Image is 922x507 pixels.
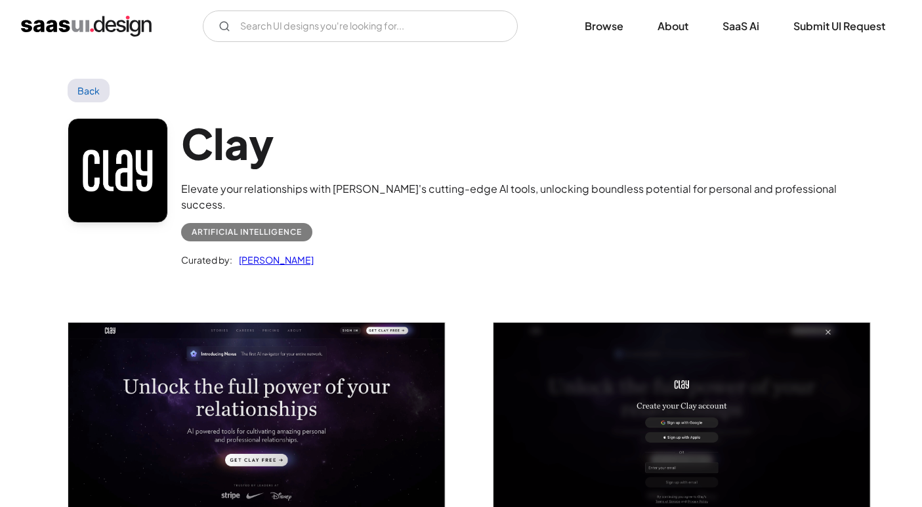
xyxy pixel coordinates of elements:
a: Browse [569,12,639,41]
h1: Clay [181,118,854,169]
a: Submit UI Request [778,12,901,41]
div: Curated by: [181,252,232,268]
a: home [21,16,152,37]
a: About [642,12,704,41]
a: Back [68,79,110,102]
input: Search UI designs you're looking for... [203,10,518,42]
form: Email Form [203,10,518,42]
a: SaaS Ai [707,12,775,41]
div: Elevate your relationships with [PERSON_NAME]'s cutting-edge AI tools, unlocking boundless potent... [181,181,854,213]
a: [PERSON_NAME] [232,252,314,268]
div: Artificial Intelligence [192,224,302,240]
